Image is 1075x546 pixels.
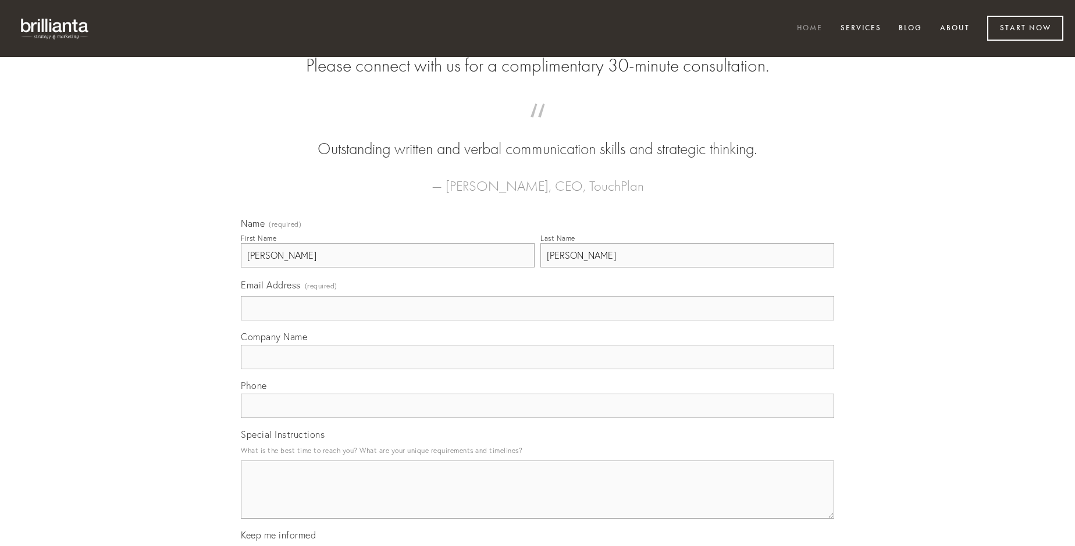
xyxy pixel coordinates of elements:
[269,221,301,228] span: (required)
[241,217,265,229] span: Name
[241,331,307,342] span: Company Name
[241,380,267,391] span: Phone
[789,19,830,38] a: Home
[241,234,276,242] div: First Name
[305,278,337,294] span: (required)
[259,115,816,138] span: “
[241,55,834,77] h2: Please connect with us for a complimentary 30-minute consultation.
[259,115,816,160] blockquote: Outstanding written and verbal communication skills and strategic thinking.
[833,19,889,38] a: Services
[241,442,834,458] p: What is the best time to reach you? What are your unique requirements and timelines?
[987,16,1063,41] a: Start Now
[241,429,325,440] span: Special Instructions
[540,234,575,242] div: Last Name
[241,529,316,541] span: Keep me informed
[12,12,99,45] img: brillianta - research, strategy, marketing
[241,279,301,291] span: Email Address
[891,19,930,38] a: Blog
[259,160,816,198] figcaption: — [PERSON_NAME], CEO, TouchPlan
[932,19,977,38] a: About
